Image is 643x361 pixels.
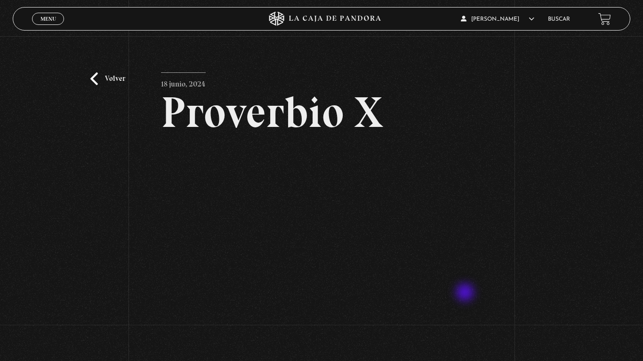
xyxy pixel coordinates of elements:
[40,16,56,22] span: Menu
[37,24,59,31] span: Cerrar
[598,13,611,25] a: View your shopping cart
[161,72,206,91] p: 18 junio, 2024
[161,148,482,361] iframe: Dailymotion video player – Prov 10 final
[548,16,570,22] a: Buscar
[161,91,482,134] h2: Proverbio X
[90,72,125,85] a: Volver
[461,16,534,22] span: [PERSON_NAME]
